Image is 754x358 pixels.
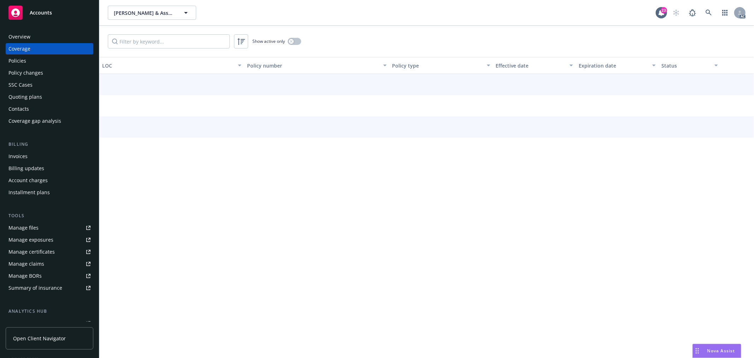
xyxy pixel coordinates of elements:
[702,6,716,20] a: Search
[6,31,93,42] a: Overview
[6,103,93,115] a: Contacts
[8,91,42,103] div: Quoting plans
[99,57,244,74] button: LOC
[108,6,196,20] button: [PERSON_NAME] & Associates, Inc.
[6,270,93,282] a: Manage BORs
[6,187,93,198] a: Installment plans
[390,57,493,74] button: Policy type
[13,335,66,342] span: Open Client Navigator
[493,57,576,74] button: Effective date
[685,6,700,20] a: Report a Bug
[659,57,721,74] button: Status
[8,163,44,174] div: Billing updates
[6,163,93,174] a: Billing updates
[707,348,735,354] span: Nova Assist
[102,62,234,69] div: LOC
[6,258,93,270] a: Manage claims
[8,258,44,270] div: Manage claims
[114,9,175,17] span: [PERSON_NAME] & Associates, Inc.
[6,43,93,54] a: Coverage
[661,7,667,13] div: 23
[6,222,93,233] a: Manage files
[8,55,26,67] div: Policies
[6,3,93,23] a: Accounts
[692,344,741,358] button: Nova Assist
[579,62,648,69] div: Expiration date
[8,115,61,127] div: Coverage gap analysis
[8,175,48,186] div: Account charges
[30,10,52,16] span: Accounts
[6,91,93,103] a: Quoting plans
[8,151,28,162] div: Invoices
[6,212,93,219] div: Tools
[8,270,42,282] div: Manage BORs
[8,79,33,91] div: SSC Cases
[6,141,93,148] div: Billing
[6,246,93,258] a: Manage certificates
[8,43,30,54] div: Coverage
[6,234,93,246] a: Manage exposures
[576,57,659,74] button: Expiration date
[6,282,93,294] a: Summary of insurance
[8,318,67,329] div: Loss summary generator
[108,34,230,48] input: Filter by keyword...
[8,187,50,198] div: Installment plans
[244,57,389,74] button: Policy number
[8,282,62,294] div: Summary of insurance
[661,62,710,69] div: Status
[8,234,53,246] div: Manage exposures
[6,67,93,79] a: Policy changes
[8,67,43,79] div: Policy changes
[6,55,93,67] a: Policies
[252,38,285,44] span: Show active only
[6,151,93,162] a: Invoices
[669,6,683,20] a: Start snowing
[6,318,93,329] a: Loss summary generator
[392,62,483,69] div: Policy type
[6,308,93,315] div: Analytics hub
[6,115,93,127] a: Coverage gap analysis
[693,344,702,358] div: Drag to move
[6,175,93,186] a: Account charges
[8,222,39,233] div: Manage files
[718,6,732,20] a: Switch app
[8,246,55,258] div: Manage certificates
[8,103,29,115] div: Contacts
[8,31,30,42] div: Overview
[247,62,379,69] div: Policy number
[496,62,565,69] div: Effective date
[6,79,93,91] a: SSC Cases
